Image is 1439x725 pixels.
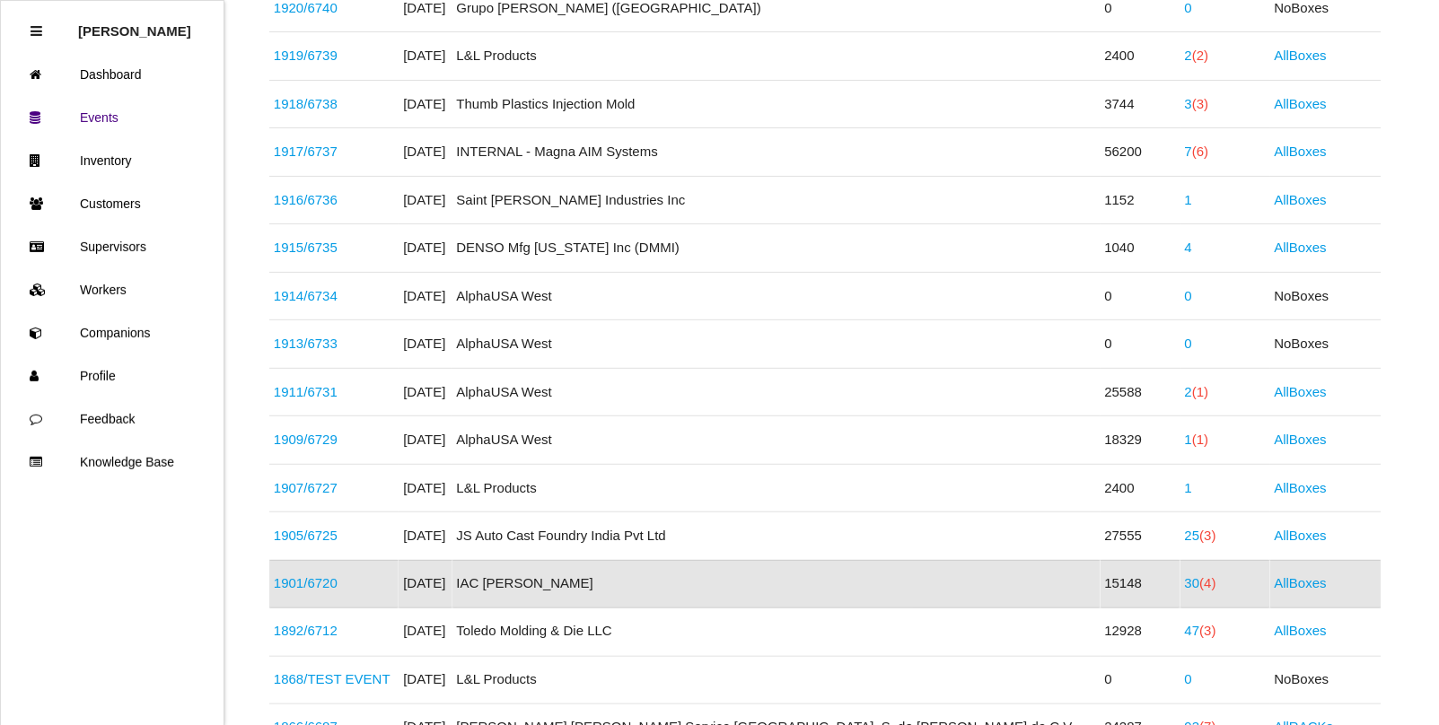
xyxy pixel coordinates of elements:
td: Thumb Plastics Injection Mold [452,80,1101,128]
span: (1) [1192,432,1208,447]
a: 0 [1185,672,1192,687]
td: [DATE] [399,176,452,224]
div: WS ECM Hose Clamp [274,238,394,258]
div: 10301666 [274,526,394,546]
td: 0 [1101,272,1180,320]
div: TEST EVENT [274,670,394,691]
a: 1 [1185,192,1192,207]
a: 1(1) [1185,432,1209,447]
td: [DATE] [399,368,452,416]
td: 15148 [1101,560,1180,608]
td: 12928 [1101,608,1180,657]
td: No Boxes [1270,272,1382,320]
div: S2066-00 [274,430,394,450]
td: [DATE] [399,320,452,369]
td: DENSO Mfg [US_STATE] Inc (DMMI) [452,224,1101,273]
td: [DATE] [399,272,452,320]
a: 0 [1185,288,1192,303]
a: 1907/6727 [274,480,338,495]
a: Knowledge Base [1,441,224,484]
td: 2400 [1101,32,1180,81]
a: 1916/6736 [274,192,338,207]
div: 2002007; 2002021 [274,142,394,162]
a: 1914/6734 [274,288,338,303]
a: 1 [1185,480,1192,495]
div: Close [31,10,42,53]
p: Rosie Blandino [78,10,191,39]
a: AllBoxes [1275,240,1327,255]
div: PJ6B S045A76 AG3JA6 [274,574,394,595]
a: 1915/6735 [274,240,338,255]
span: (4) [1200,576,1216,591]
a: AllBoxes [1275,144,1327,159]
td: L&L Products [452,32,1101,81]
span: (3) [1192,96,1208,111]
td: No Boxes [1270,320,1382,369]
td: 25588 [1101,368,1180,416]
a: 1919/6739 [274,48,338,63]
a: AllBoxes [1275,192,1327,207]
span: (6) [1192,144,1208,159]
a: 1913/6733 [274,336,338,351]
div: S2700-00 [274,286,394,307]
a: 1901/6720 [274,576,338,591]
td: AlphaUSA West [452,368,1101,416]
a: Dashboard [1,53,224,96]
td: 3744 [1101,80,1180,128]
div: K4036AC1HC (61492) [274,46,394,66]
a: 47(3) [1185,624,1216,639]
a: 3(3) [1185,96,1209,111]
a: 0 [1185,336,1192,351]
td: [DATE] [399,656,452,704]
a: 1905/6725 [274,528,338,543]
td: [DATE] [399,512,452,561]
a: 4 [1185,240,1192,255]
td: INTERNAL - Magna AIM Systems [452,128,1101,177]
a: Workers [1,268,224,311]
a: Supervisors [1,225,224,268]
a: 7(6) [1185,144,1209,159]
td: 56200 [1101,128,1180,177]
a: 30(4) [1185,576,1216,591]
a: 1868/TEST EVENT [274,672,390,687]
a: 1917/6737 [274,144,338,159]
td: 2400 [1101,464,1180,512]
td: JS Auto Cast Foundry India Pvt Ltd [452,512,1101,561]
td: [DATE] [399,416,452,465]
td: 0 [1101,320,1180,369]
a: Feedback [1,397,224,441]
td: [DATE] [399,32,452,81]
a: AllBoxes [1275,432,1327,447]
td: Saint [PERSON_NAME] Industries Inc [452,176,1101,224]
td: AlphaUSA West [452,320,1101,369]
a: 25(3) [1185,528,1216,543]
td: IAC [PERSON_NAME] [452,560,1101,608]
a: AllBoxes [1275,96,1327,111]
a: 1909/6729 [274,432,338,447]
a: Customers [1,182,224,225]
div: F17630B [274,382,394,403]
div: S1638 [274,334,394,354]
div: CK41-V101W20 [274,94,394,115]
span: (2) [1192,48,1208,63]
td: 1152 [1101,176,1180,224]
a: Companions [1,311,224,354]
td: [DATE] [399,80,452,128]
a: AllBoxes [1275,480,1327,495]
a: AllBoxes [1275,384,1327,399]
td: 1040 [1101,224,1180,273]
td: No Boxes [1270,656,1382,704]
a: AllBoxes [1275,528,1327,543]
td: L&L Products [452,464,1101,512]
td: 0 [1101,656,1180,704]
td: [DATE] [399,224,452,273]
div: 68403783AB [274,190,394,211]
a: Profile [1,354,224,397]
a: AllBoxes [1275,624,1327,639]
a: AllBoxes [1275,576,1327,591]
td: AlphaUSA West [452,272,1101,320]
td: [DATE] [399,560,452,608]
div: 68427781AA; 68340793AA [274,622,394,642]
a: 1892/6712 [274,624,338,639]
a: 2(1) [1185,384,1209,399]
